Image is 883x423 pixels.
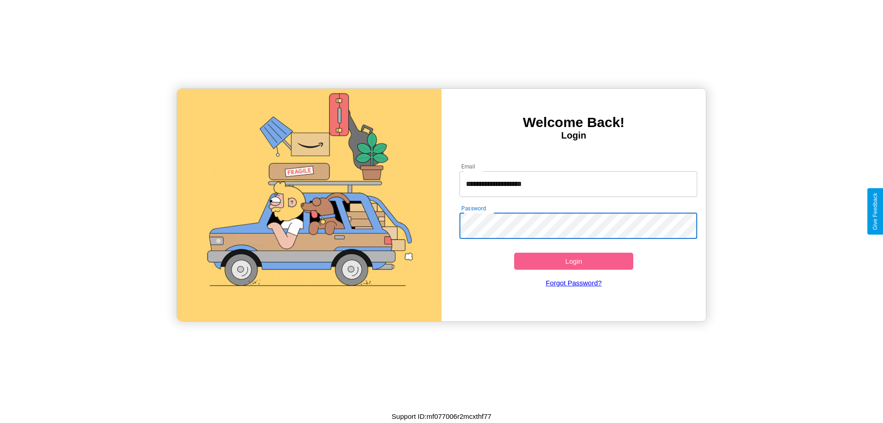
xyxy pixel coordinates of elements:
div: Give Feedback [872,193,878,230]
label: Password [461,204,486,212]
h4: Login [441,130,706,141]
a: Forgot Password? [455,270,693,296]
button: Login [514,253,633,270]
p: Support ID: mf077006r2mcxthf77 [392,410,492,423]
label: Email [461,162,476,170]
h3: Welcome Back! [441,115,706,130]
img: gif [177,89,441,321]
